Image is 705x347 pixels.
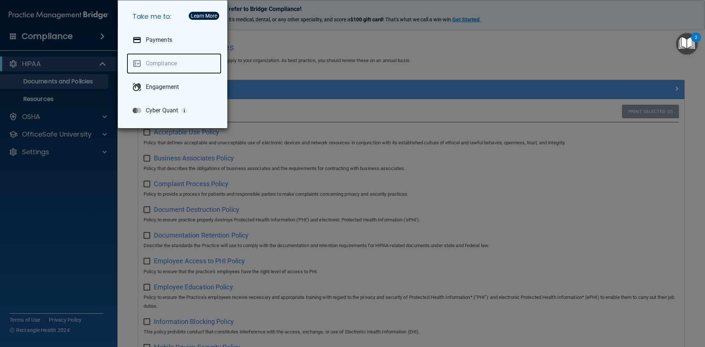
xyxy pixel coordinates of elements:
[146,83,179,91] p: Engagement
[146,107,178,114] p: Cyber Quant
[127,77,221,97] a: Engagement
[191,13,217,18] div: Learn More
[189,12,219,20] button: Learn More
[127,30,221,50] a: Payments
[695,37,697,47] div: 2
[676,33,698,55] button: Open Resource Center, 2 new notifications
[127,100,221,121] a: Cyber Quant
[127,53,221,74] a: Compliance
[146,36,172,44] p: Payments
[127,6,221,27] h5: Take me to:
